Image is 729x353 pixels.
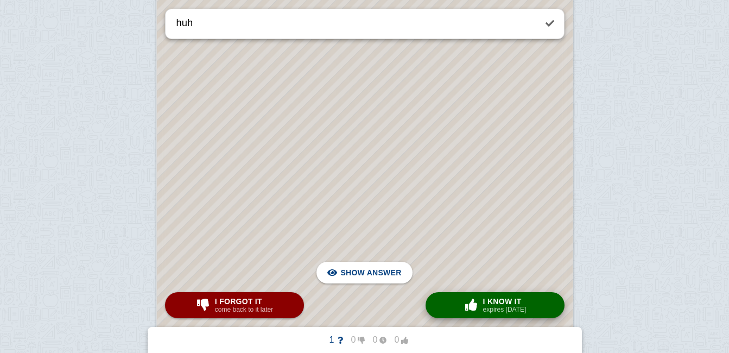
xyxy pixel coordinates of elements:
[483,306,527,313] small: expires [DATE]
[386,335,408,345] span: 0
[174,9,536,39] textarea: huh
[426,292,565,318] button: I know itexpires [DATE]
[316,262,412,283] button: Show answer
[165,292,304,318] button: I forgot itcome back to it later
[343,335,365,345] span: 0
[313,331,417,349] button: 1000
[340,261,401,285] span: Show answer
[483,297,527,306] span: I know it
[215,297,273,306] span: I forgot it
[365,335,386,345] span: 0
[321,335,343,345] span: 1
[215,306,273,313] small: come back to it later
